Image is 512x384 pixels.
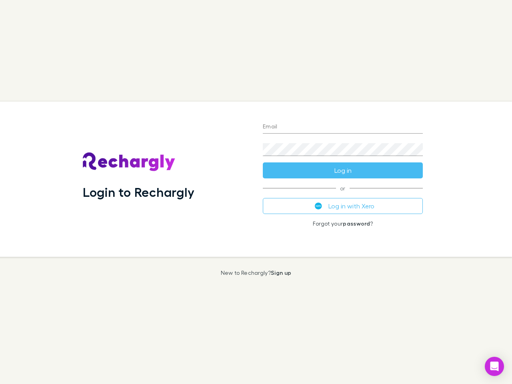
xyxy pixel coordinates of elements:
button: Log in [263,162,423,178]
button: Log in with Xero [263,198,423,214]
img: Rechargly's Logo [83,152,176,172]
img: Xero's logo [315,202,322,210]
h1: Login to Rechargly [83,184,194,200]
a: Sign up [271,269,291,276]
div: Open Intercom Messenger [485,357,504,376]
a: password [343,220,370,227]
p: Forgot your ? [263,220,423,227]
p: New to Rechargly? [221,270,292,276]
